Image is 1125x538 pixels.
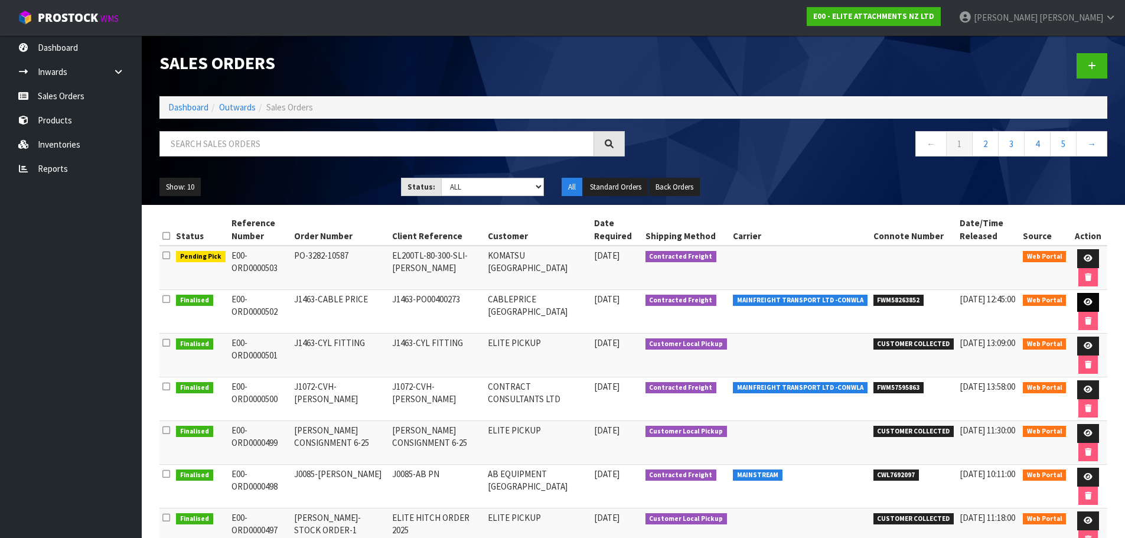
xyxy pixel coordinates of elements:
[38,10,98,25] span: ProStock
[219,102,256,113] a: Outwards
[389,246,485,290] td: EL200TL-80-300-SLI-[PERSON_NAME]
[159,178,201,197] button: Show: 10
[485,465,591,508] td: AB EQUIPMENT [GEOGRAPHIC_DATA]
[873,469,919,481] span: CWL7692097
[960,337,1015,348] span: [DATE] 13:09:00
[594,425,619,436] span: [DATE]
[229,246,291,290] td: E00-ORD0000503
[159,53,625,73] h1: Sales Orders
[485,246,591,290] td: KOMATSU [GEOGRAPHIC_DATA]
[594,381,619,392] span: [DATE]
[960,381,1015,392] span: [DATE] 13:58:00
[159,131,594,156] input: Search sales orders
[645,513,728,525] span: Customer Local Pickup
[645,426,728,438] span: Customer Local Pickup
[229,465,291,508] td: E00-ORD0000498
[389,214,485,246] th: Client Reference
[870,214,957,246] th: Connote Number
[389,290,485,334] td: J1463-PO00400273
[974,12,1038,23] span: [PERSON_NAME]
[18,10,32,25] img: cube-alt.png
[176,295,213,307] span: Finalised
[389,377,485,421] td: J1072-CVH-[PERSON_NAME]
[733,382,868,394] span: MAINFREIGHT TRANSPORT LTD -CONWLA
[1023,295,1067,307] span: Web Portal
[645,251,717,263] span: Contracted Freight
[1023,338,1067,350] span: Web Portal
[643,131,1108,160] nav: Page navigation
[594,337,619,348] span: [DATE]
[1023,426,1067,438] span: Web Portal
[291,214,389,246] th: Order Number
[813,11,934,21] strong: E00 - ELITE ATTACHMENTS NZ LTD
[1050,131,1077,156] a: 5
[594,512,619,523] span: [DATE]
[591,214,643,246] th: Date Required
[168,102,208,113] a: Dashboard
[176,469,213,481] span: Finalised
[583,178,648,197] button: Standard Orders
[176,513,213,525] span: Finalised
[645,469,717,481] span: Contracted Freight
[229,290,291,334] td: E00-ORD0000502
[1076,131,1107,156] a: →
[946,131,973,156] a: 1
[389,421,485,465] td: [PERSON_NAME] CONSIGNMENT 6-25
[485,377,591,421] td: CONTRACT CONSULTANTS LTD
[291,290,389,334] td: J1463-CABLE PRICE
[389,465,485,508] td: J0085-AB PN
[594,468,619,480] span: [DATE]
[873,426,954,438] span: CUSTOMER COLLECTED
[645,382,717,394] span: Contracted Freight
[960,468,1015,480] span: [DATE] 10:11:00
[873,513,954,525] span: CUSTOMER COLLECTED
[407,182,435,192] strong: Status:
[1020,214,1069,246] th: Source
[645,338,728,350] span: Customer Local Pickup
[389,334,485,377] td: J1463-CYL FITTING
[1069,214,1107,246] th: Action
[915,131,947,156] a: ←
[173,214,229,246] th: Status
[485,290,591,334] td: CABLEPRICE [GEOGRAPHIC_DATA]
[960,294,1015,305] span: [DATE] 12:45:00
[229,377,291,421] td: E00-ORD0000500
[291,246,389,290] td: PO-3282-10587
[291,334,389,377] td: J1463-CYL FITTING
[643,214,731,246] th: Shipping Method
[485,421,591,465] td: ELITE PICKUP
[733,295,868,307] span: MAINFREIGHT TRANSPORT LTD -CONWLA
[957,214,1020,246] th: Date/Time Released
[229,214,291,246] th: Reference Number
[176,338,213,350] span: Finalised
[998,131,1025,156] a: 3
[176,251,226,263] span: Pending Pick
[730,214,870,246] th: Carrier
[645,295,717,307] span: Contracted Freight
[266,102,313,113] span: Sales Orders
[873,338,954,350] span: CUSTOMER COLLECTED
[291,465,389,508] td: J0085-[PERSON_NAME]
[1023,251,1067,263] span: Web Portal
[1023,469,1067,481] span: Web Portal
[229,421,291,465] td: E00-ORD0000499
[562,178,582,197] button: All
[1024,131,1051,156] a: 4
[873,382,924,394] span: FWM57595863
[960,425,1015,436] span: [DATE] 11:30:00
[176,426,213,438] span: Finalised
[972,131,999,156] a: 2
[1039,12,1103,23] span: [PERSON_NAME]
[291,377,389,421] td: J1072-CVH-[PERSON_NAME]
[229,334,291,377] td: E00-ORD0000501
[176,382,213,394] span: Finalised
[485,334,591,377] td: ELITE PICKUP
[1023,382,1067,394] span: Web Portal
[1023,513,1067,525] span: Web Portal
[485,214,591,246] th: Customer
[733,469,782,481] span: MAINSTREAM
[100,13,119,24] small: WMS
[291,421,389,465] td: [PERSON_NAME] CONSIGNMENT 6-25
[873,295,924,307] span: FWM58263852
[594,250,619,261] span: [DATE]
